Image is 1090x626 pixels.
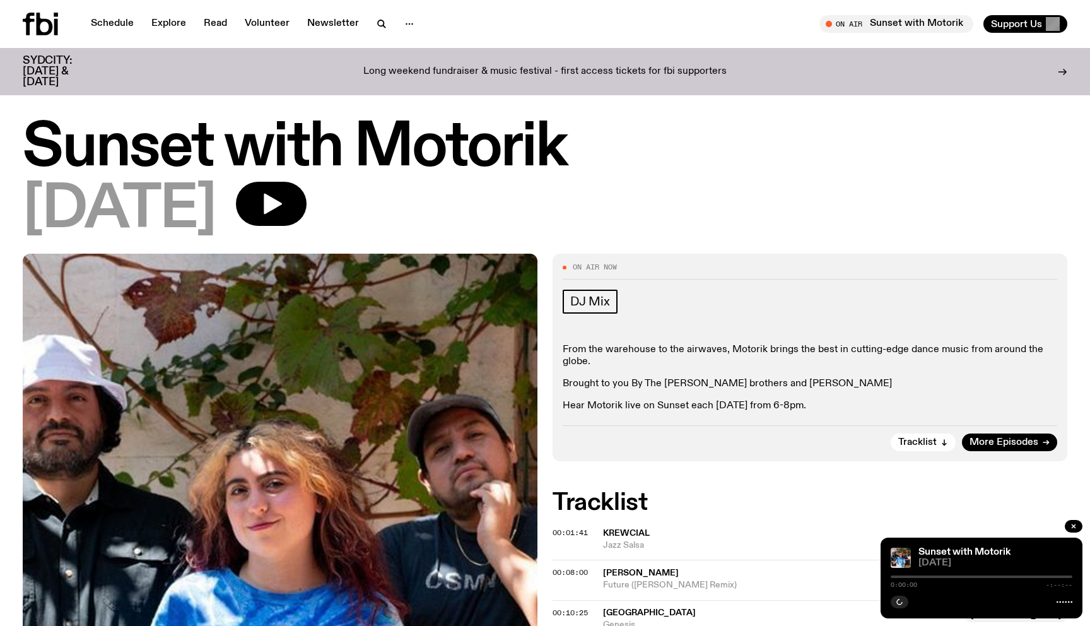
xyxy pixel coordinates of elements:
[363,66,727,78] p: Long weekend fundraiser & music festival - first access tickets for fbi supporters
[196,15,235,33] a: Read
[553,528,588,538] span: 00:01:41
[970,438,1038,447] span: More Episodes
[553,608,588,618] span: 00:10:25
[898,438,937,447] span: Tracklist
[563,378,1057,390] p: Brought to you By The [PERSON_NAME] brothers and [PERSON_NAME]
[570,295,610,309] span: DJ Mix
[603,608,696,617] span: [GEOGRAPHIC_DATA]
[819,15,973,33] button: On AirSunset with Motorik
[23,120,1067,177] h1: Sunset with Motorik
[563,290,618,314] a: DJ Mix
[603,569,679,577] span: [PERSON_NAME]
[1046,582,1072,588] span: -:--:--
[237,15,297,33] a: Volunteer
[983,15,1067,33] button: Support Us
[144,15,194,33] a: Explore
[23,182,216,239] span: [DATE]
[891,582,917,588] span: 0:00:00
[83,15,141,33] a: Schedule
[553,567,588,577] span: 00:08:00
[891,434,956,451] button: Tracklist
[603,529,650,538] span: Krewcial
[891,548,911,568] img: Andrew, Reenie, and Pat stand in a row, smiling at the camera, in dappled light with a vine leafe...
[573,264,617,271] span: On Air Now
[603,579,1067,591] span: Future ([PERSON_NAME] Remix)
[300,15,366,33] a: Newsletter
[918,547,1011,557] a: Sunset with Motorik
[563,344,1057,368] p: From the warehouse to the airwaves, Motorik brings the best in cutting-edge dance music from arou...
[918,558,1072,568] span: [DATE]
[553,492,1067,514] h2: Tracklist
[23,56,103,88] h3: SYDCITY: [DATE] & [DATE]
[603,540,1067,552] span: Jazz Salsa
[962,434,1057,451] a: More Episodes
[563,400,1057,412] p: Hear Motorik live on Sunset each [DATE] from 6-8pm.
[991,18,1042,30] span: Support Us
